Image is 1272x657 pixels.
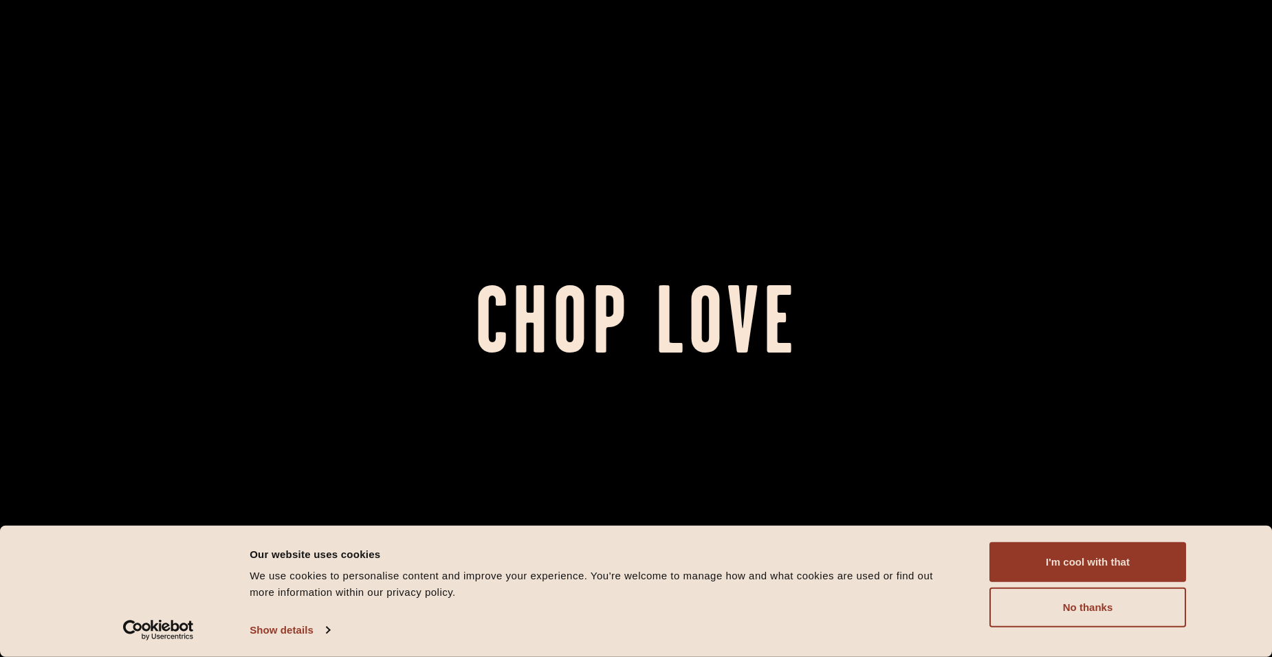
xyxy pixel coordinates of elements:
[989,542,1186,582] button: I'm cool with that
[250,546,958,562] div: Our website uses cookies
[250,620,329,641] a: Show details
[98,620,219,641] a: Usercentrics Cookiebot - opens in a new window
[250,568,958,601] div: We use cookies to personalise content and improve your experience. You're welcome to manage how a...
[989,588,1186,627] button: No thanks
